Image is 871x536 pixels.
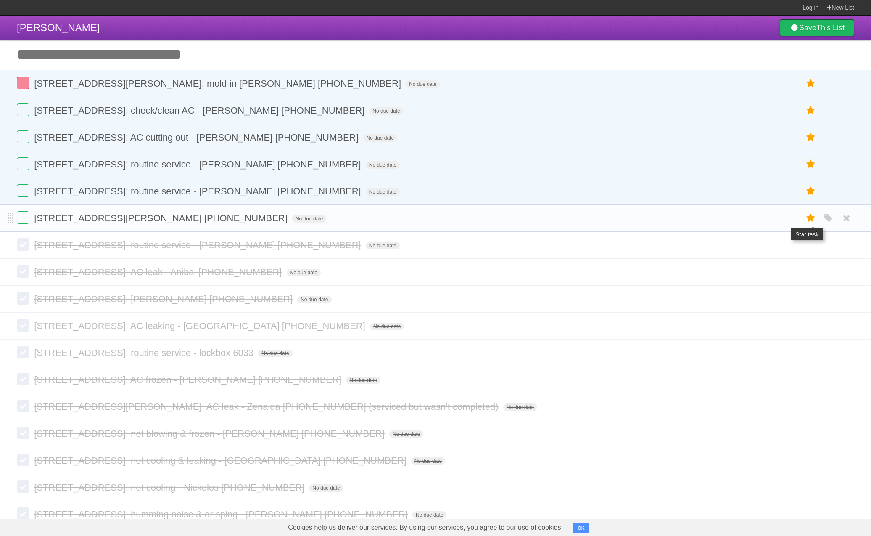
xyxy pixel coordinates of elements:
label: Done [17,480,29,493]
span: [STREET_ADDRESS]: not cooling - Nickolos [PHONE_NUMBER] [34,482,306,493]
label: Done [17,211,29,224]
span: No due date [503,403,537,411]
a: SaveThis List [780,19,854,36]
span: No due date [363,134,397,142]
label: Star task [803,130,819,144]
label: Star task [803,77,819,90]
label: Done [17,238,29,251]
span: [STREET_ADDRESS]: routine service - [PERSON_NAME] [PHONE_NUMBER] [34,240,363,250]
span: [STREET_ADDRESS]: check/clean AC - [PERSON_NAME] [PHONE_NUMBER] [34,105,367,116]
span: [STREET_ADDRESS]: AC cutting out - [PERSON_NAME] [PHONE_NUMBER] [34,132,360,143]
span: [PERSON_NAME] [17,22,100,33]
span: No due date [309,484,343,492]
label: Done [17,427,29,439]
label: Star task [803,184,819,198]
label: Star task [803,103,819,117]
b: This List [816,24,845,32]
span: [STREET_ADDRESS]: routine service - lockbox 6033 [34,348,256,358]
span: [STREET_ADDRESS][PERSON_NAME] [PHONE_NUMBER] [34,213,290,223]
span: [STREET_ADDRESS]: [PERSON_NAME] [PHONE_NUMBER] [34,294,295,304]
label: Star task [803,157,819,171]
span: No due date [292,215,326,223]
label: Done [17,454,29,466]
span: No due date [287,269,321,276]
span: [STREET_ADDRESS]: humming noise & dripping - [PERSON_NAME] [PHONE_NUMBER] [34,509,410,520]
label: Done [17,184,29,197]
span: [STREET_ADDRESS]: not blowing & frozen - [PERSON_NAME] [PHONE_NUMBER] [34,428,387,439]
span: [STREET_ADDRESS]: routine service - [PERSON_NAME] [PHONE_NUMBER] [34,159,363,170]
span: [STREET_ADDRESS]: AC frozen - [PERSON_NAME] [PHONE_NUMBER] [34,374,343,385]
span: No due date [412,511,446,519]
label: Done [17,292,29,305]
span: [STREET_ADDRESS][PERSON_NAME]: AC leak - Zenaida [PHONE_NUMBER] (serviced but wasn't completed) [34,401,501,412]
label: Done [17,77,29,89]
span: No due date [366,242,400,249]
label: Done [17,103,29,116]
label: Done [17,400,29,412]
span: No due date [406,80,440,88]
span: [STREET_ADDRESS]: routine service - [PERSON_NAME] [PHONE_NUMBER] [34,186,363,196]
label: Done [17,319,29,332]
span: No due date [346,377,380,384]
span: [STREET_ADDRESS][PERSON_NAME]: mold in [PERSON_NAME] [PHONE_NUMBER] [34,78,403,89]
button: OK [573,523,589,533]
label: Done [17,373,29,385]
span: [STREET_ADDRESS]: not cooling & leaking - [GEOGRAPHIC_DATA] [PHONE_NUMBER] [34,455,409,466]
span: No due date [389,430,423,438]
span: No due date [366,188,400,196]
span: [STREET_ADDRESS]: AC leaking - [GEOGRAPHIC_DATA] [PHONE_NUMBER] [34,321,367,331]
span: No due date [411,457,445,465]
label: Star task [803,211,819,225]
label: Done [17,130,29,143]
span: No due date [366,161,400,169]
span: Cookies help us deliver our services. By using our services, you agree to our use of cookies. [280,519,571,536]
span: No due date [297,296,331,303]
label: Done [17,507,29,520]
span: No due date [369,107,403,115]
label: Done [17,157,29,170]
label: Done [17,346,29,358]
span: No due date [370,323,404,330]
span: No due date [258,350,292,357]
span: [STREET_ADDRESS]: AC leak - Anibal [PHONE_NUMBER] [34,267,284,277]
label: Done [17,265,29,278]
